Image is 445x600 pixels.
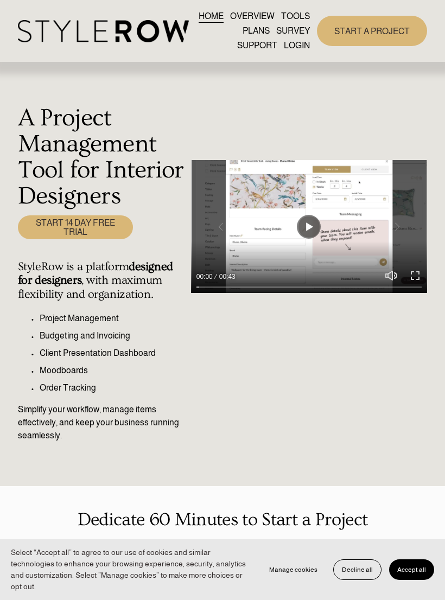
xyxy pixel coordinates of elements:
[40,381,185,394] p: Order Tracking
[243,24,270,39] a: PLANS
[215,271,238,282] div: Duration
[269,566,317,573] span: Manage cookies
[317,16,427,46] a: START A PROJECT
[284,39,310,53] a: LOGIN
[40,347,185,360] p: Client Presentation Dashboard
[40,329,185,342] p: Budgeting and Invoicing
[397,566,426,573] span: Accept all
[18,260,185,302] h4: StyleRow is a platform , with maximum flexibility and organization.
[18,403,185,442] p: Simplify your workflow, manage items effectively, and keep your business running seamlessly.
[389,559,434,580] button: Accept all
[342,566,373,573] span: Decline all
[18,20,189,42] img: StyleRow
[40,364,185,377] p: Moodboards
[297,215,321,239] button: Play
[18,260,176,288] strong: designed for designers
[18,215,133,239] a: START 14 DAY FREE TRIAL
[196,284,422,291] input: Seek
[18,105,185,209] h1: A Project Management Tool for Interior Designers
[11,547,250,592] p: Select “Accept all” to agree to our use of cookies and similar technologies to enhance your brows...
[261,559,326,580] button: Manage cookies
[199,9,224,23] a: HOME
[18,506,427,534] p: Dedicate 60 Minutes to Start a Project
[230,9,275,23] a: OVERVIEW
[333,559,382,580] button: Decline all
[237,39,277,53] a: folder dropdown
[281,9,310,23] a: TOOLS
[40,312,185,325] p: Project Management
[237,39,277,52] span: SUPPORT
[196,271,215,282] div: Current time
[276,24,310,39] a: SURVEY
